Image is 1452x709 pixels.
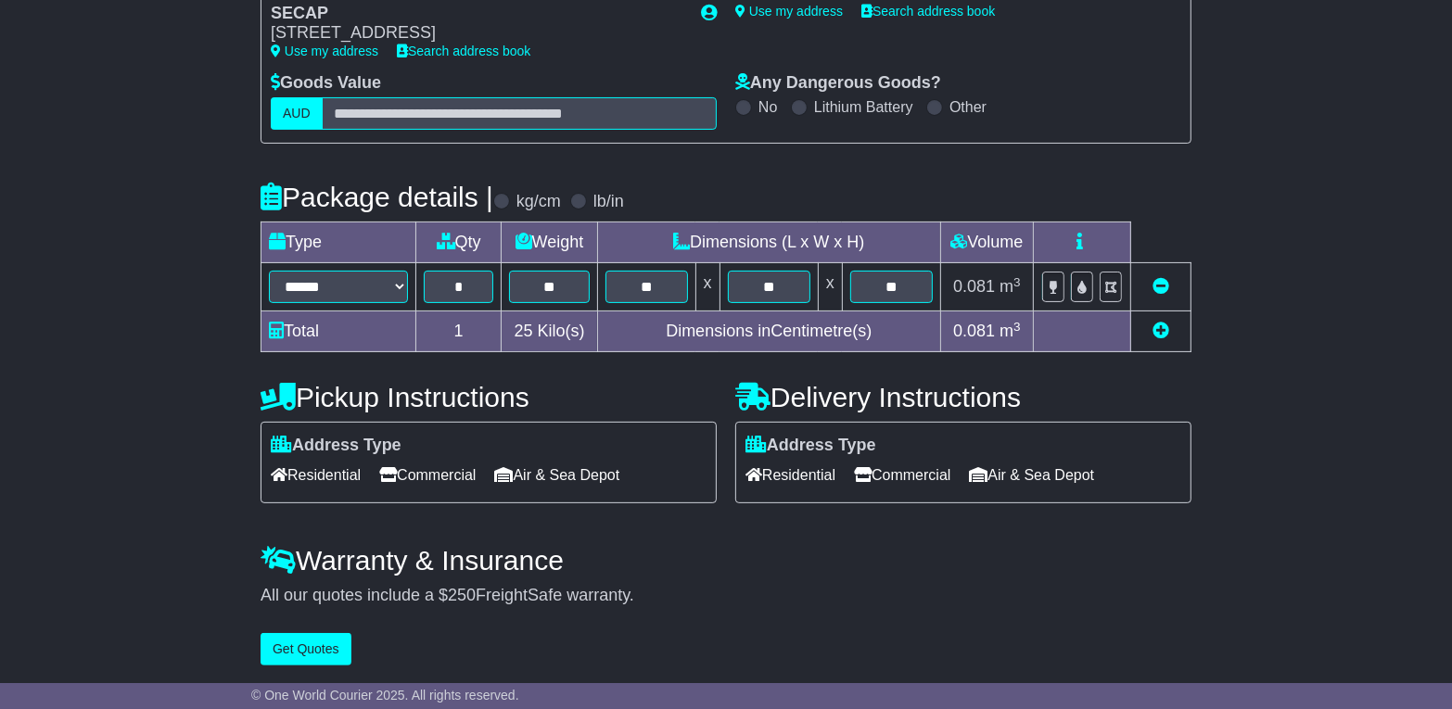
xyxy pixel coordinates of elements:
[271,4,682,24] div: SECAP
[949,98,987,116] label: Other
[271,44,378,58] a: Use my address
[495,461,620,489] span: Air & Sea Depot
[261,586,1191,606] div: All our quotes include a $ FreightSafe warranty.
[261,633,351,665] button: Get Quotes
[758,98,777,116] label: No
[940,222,1033,263] td: Volume
[814,98,913,116] label: Lithium Battery
[953,322,995,340] span: 0.081
[854,461,950,489] span: Commercial
[593,192,624,212] label: lb/in
[448,586,476,604] span: 250
[261,222,416,263] td: Type
[271,97,323,130] label: AUD
[271,461,361,489] span: Residential
[416,311,502,352] td: 1
[861,4,995,19] a: Search address book
[597,222,940,263] td: Dimensions (L x W x H)
[1000,277,1021,296] span: m
[735,382,1191,412] h4: Delivery Instructions
[1000,322,1021,340] span: m
[261,382,717,412] h4: Pickup Instructions
[953,277,995,296] span: 0.081
[379,461,476,489] span: Commercial
[251,688,519,703] span: © One World Courier 2025. All rights reserved.
[397,44,530,58] a: Search address book
[1153,277,1169,296] a: Remove this item
[695,263,720,311] td: x
[261,182,493,212] h4: Package details |
[271,73,381,94] label: Goods Value
[818,263,842,311] td: x
[597,311,940,352] td: Dimensions in Centimetre(s)
[514,322,532,340] span: 25
[1013,320,1021,334] sup: 3
[745,436,876,456] label: Address Type
[735,73,941,94] label: Any Dangerous Goods?
[970,461,1095,489] span: Air & Sea Depot
[502,222,597,263] td: Weight
[416,222,502,263] td: Qty
[735,4,843,19] a: Use my address
[1013,275,1021,289] sup: 3
[745,461,835,489] span: Residential
[261,311,416,352] td: Total
[261,545,1191,576] h4: Warranty & Insurance
[516,192,561,212] label: kg/cm
[502,311,597,352] td: Kilo(s)
[1153,322,1169,340] a: Add new item
[271,23,682,44] div: [STREET_ADDRESS]
[271,436,401,456] label: Address Type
